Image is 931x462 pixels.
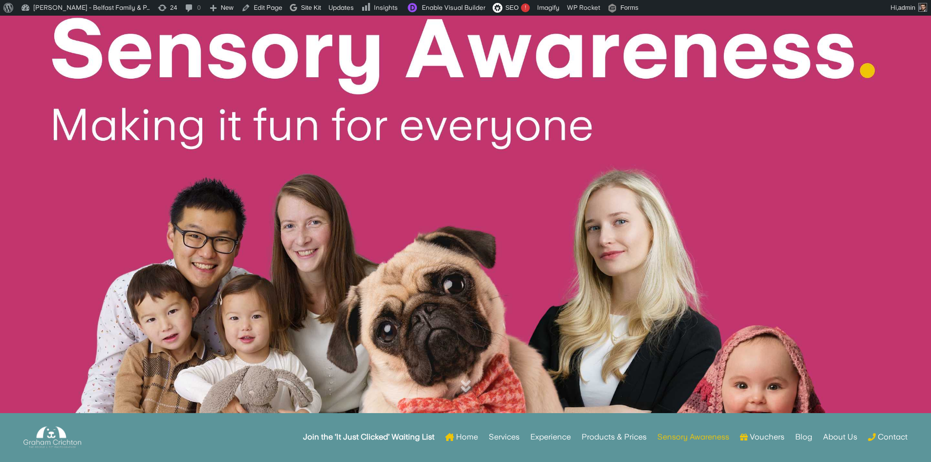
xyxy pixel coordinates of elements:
a: Blog [795,418,812,456]
a: Products & Prices [582,418,647,456]
span: Site Kit [301,4,321,11]
img: Graham Crichton Photography Logo - Graham Crichton - Belfast Family & Pet Photography Studio [23,424,81,451]
a: Vouchers [740,418,784,456]
a: About Us [823,418,857,456]
a: Home [445,418,478,456]
a: Services [489,418,520,456]
a: Sensory Awareness [657,418,729,456]
a: Join the ‘It Just Clicked’ Waiting List [303,418,434,456]
span: SEO [505,4,519,11]
strong: Join the ‘It Just Clicked’ Waiting List [303,451,434,458]
a: Experience [530,418,571,456]
div: ! [521,3,530,12]
a: Contact [868,418,908,456]
span: admin [898,4,915,11]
